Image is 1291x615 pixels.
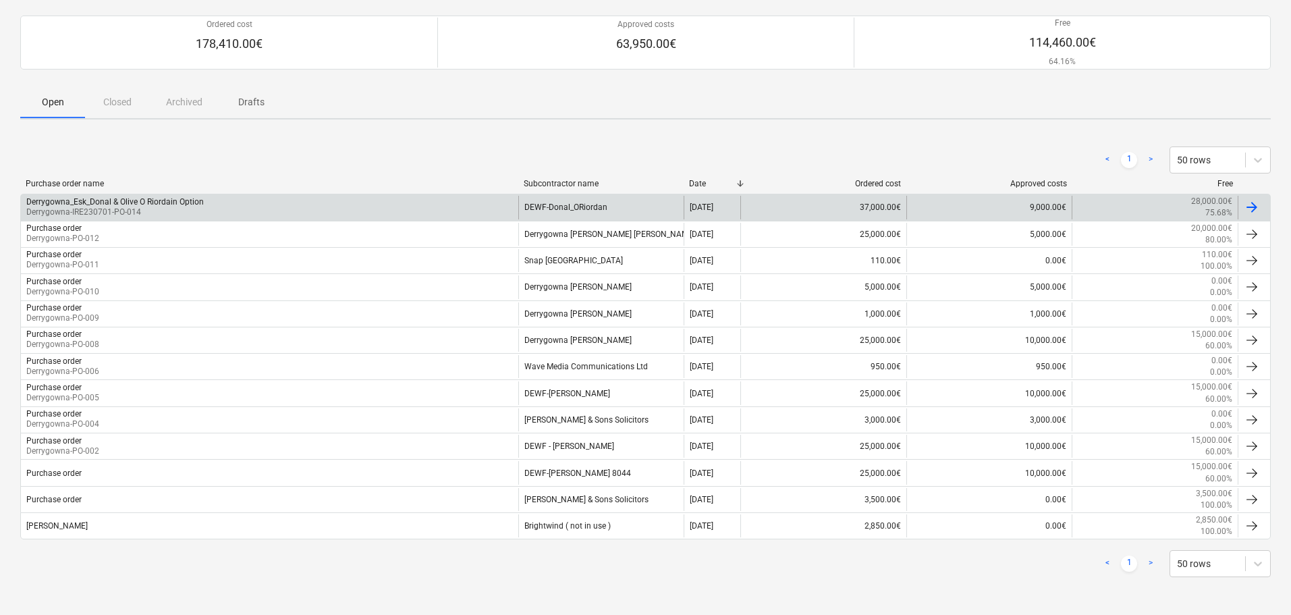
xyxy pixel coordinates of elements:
p: 0.00% [1210,420,1232,431]
div: Purchase order [26,383,82,392]
div: [PERSON_NAME] & Sons Solicitors [518,488,684,511]
p: 15,000.00€ [1191,461,1232,473]
div: [DATE] [690,442,713,451]
div: Derrygowna [PERSON_NAME] [PERSON_NAME] [518,223,684,246]
div: Derrygowna_Esk_Donal & Olive O Riordain Option [26,197,204,207]
p: 64.16% [1029,56,1096,68]
div: 10,000.00€ [906,381,1072,404]
div: DEWF - [PERSON_NAME] [518,435,684,458]
a: Previous page [1099,152,1116,168]
div: Free [1078,179,1233,188]
div: [DATE] [690,389,713,398]
div: 1,000.00€ [906,302,1072,325]
div: 10,000.00€ [906,461,1072,484]
p: 15,000.00€ [1191,329,1232,340]
p: 63,950.00€ [616,36,676,52]
p: 28,000.00€ [1191,196,1232,207]
div: 3,000.00€ [740,408,906,431]
div: [DATE] [690,282,713,292]
p: Ordered cost [196,19,263,30]
p: 60.00% [1205,446,1232,458]
p: 80.00% [1205,234,1232,246]
p: 60.00% [1205,394,1232,405]
div: Purchase order [26,356,82,366]
p: 60.00% [1205,473,1232,485]
p: Derrygowna-PO-009 [26,313,99,324]
div: [DATE] [690,336,713,345]
div: 25,000.00€ [740,435,906,458]
div: [PERSON_NAME] [26,521,88,531]
div: Brightwind ( not in use ) [518,514,684,537]
p: 0.00% [1210,287,1232,298]
p: 0.00€ [1211,302,1232,314]
p: 3,500.00€ [1196,488,1232,500]
div: Approved costs [912,179,1067,188]
p: 0.00% [1210,314,1232,325]
div: 950.00€ [906,355,1072,378]
p: Approved costs [616,19,676,30]
div: Purchase order [26,277,82,286]
div: 37,000.00€ [740,196,906,219]
p: Derrygowna-IRE230701-PO-014 [26,207,204,218]
div: Ordered cost [746,179,901,188]
div: Purchase order [26,329,82,339]
p: 100.00% [1201,500,1232,511]
div: Date [689,179,735,188]
div: 5,000.00€ [906,275,1072,298]
div: Snap [GEOGRAPHIC_DATA] [518,249,684,272]
p: 114,460.00€ [1029,34,1096,51]
div: [DATE] [690,415,713,425]
div: 3,500.00€ [740,488,906,511]
div: 0.00€ [906,249,1072,272]
p: Derrygowna-PO-012 [26,233,99,244]
p: Drafts [235,95,267,109]
div: 2,850.00€ [740,514,906,537]
div: [DATE] [690,203,713,212]
p: 60.00% [1205,340,1232,352]
p: 100.00% [1201,526,1232,537]
a: Page 1 is your current page [1121,556,1137,572]
p: 75.68% [1205,207,1232,219]
div: [DATE] [690,256,713,265]
div: 10,000.00€ [906,329,1072,352]
div: [PERSON_NAME] & Sons Solicitors [518,408,684,431]
div: DEWF-[PERSON_NAME] [518,381,684,404]
div: 25,000.00€ [740,381,906,404]
div: 25,000.00€ [740,223,906,246]
div: Wave Media Communications Ltd [518,355,684,378]
div: 5,000.00€ [906,223,1072,246]
div: Derrygowna [PERSON_NAME] [518,302,684,325]
p: 0.00% [1210,367,1232,378]
p: 0.00€ [1211,275,1232,287]
p: Derrygowna-PO-011 [26,259,99,271]
div: 5,000.00€ [740,275,906,298]
div: 0.00€ [906,514,1072,537]
div: 0.00€ [906,488,1072,511]
a: Previous page [1099,556,1116,572]
p: Derrygowna-PO-010 [26,286,99,298]
p: 110.00€ [1202,249,1232,261]
p: 15,000.00€ [1191,435,1232,446]
p: Derrygowna-PO-005 [26,392,99,404]
div: Purchase order [26,436,82,446]
p: 178,410.00€ [196,36,263,52]
p: Derrygowna-PO-002 [26,446,99,457]
p: 2,850.00€ [1196,514,1232,526]
p: 20,000.00€ [1191,223,1232,234]
div: 950.00€ [740,355,906,378]
a: Next page [1143,152,1159,168]
p: Derrygowna-PO-006 [26,366,99,377]
div: Purchase order name [26,179,513,188]
div: Subcontractor name [524,179,679,188]
a: Next page [1143,556,1159,572]
p: Open [36,95,69,109]
p: 15,000.00€ [1191,381,1232,393]
div: Purchase order [26,303,82,313]
div: Purchase order [26,495,82,504]
div: [DATE] [690,309,713,319]
div: 10,000.00€ [906,435,1072,458]
div: [DATE] [690,230,713,239]
div: [DATE] [690,521,713,531]
div: Purchase order [26,223,82,233]
div: Purchase order [26,250,82,259]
